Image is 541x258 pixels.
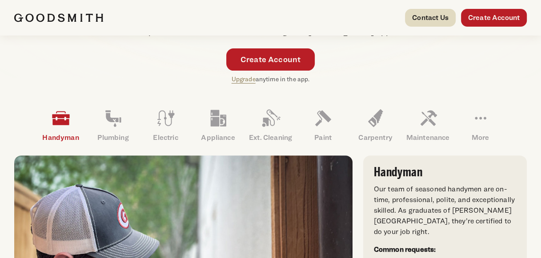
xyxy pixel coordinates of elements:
[87,132,140,143] p: Plumbing
[374,184,516,237] p: Our team of seasoned handymen are on-time, professional, polite, and exceptionally skilled. As gr...
[454,102,507,148] a: More
[244,102,297,148] a: Ext. Cleaning
[349,102,402,148] a: Carpentry
[405,9,456,27] a: Contact Us
[297,132,349,143] p: Paint
[192,102,244,148] a: Appliance
[14,13,103,22] img: Goodsmith
[349,132,402,143] p: Carpentry
[35,102,87,148] a: Handyman
[461,9,527,27] a: Create Account
[374,166,516,179] h3: Handyman
[87,102,140,148] a: Plumbing
[454,132,507,143] p: More
[374,245,436,254] strong: Common requests:
[232,75,256,83] a: Upgrade
[192,132,244,143] p: Appliance
[402,102,454,148] a: Maintenance
[244,132,297,143] p: Ext. Cleaning
[35,132,87,143] p: Handyman
[226,48,315,71] a: Create Account
[140,132,192,143] p: Electric
[232,74,310,84] p: anytime in the app.
[402,132,454,143] p: Maintenance
[297,102,349,148] a: Paint
[140,102,192,148] a: Electric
